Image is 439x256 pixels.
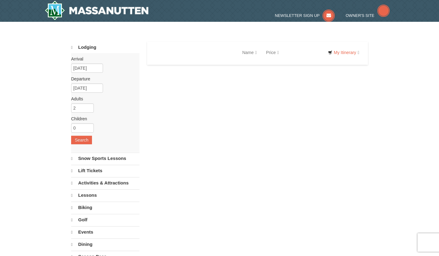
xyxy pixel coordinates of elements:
a: Name [238,46,261,59]
a: Golf [71,214,139,226]
a: Snow Sports Lessons [71,153,139,164]
img: Massanutten Resort Logo [45,1,148,20]
a: Events [71,226,139,238]
a: Price [261,46,284,59]
label: Arrival [71,56,135,62]
a: Activities & Attractions [71,177,139,189]
a: Biking [71,202,139,213]
a: My Itinerary [324,48,363,57]
button: Search [71,136,92,144]
span: Newsletter Sign Up [275,13,320,18]
label: Children [71,116,135,122]
a: Massanutten Resort [45,1,148,20]
a: Lodging [71,42,139,53]
a: Newsletter Sign Up [275,13,335,18]
a: Lessons [71,189,139,201]
a: Lift Tickets [71,165,139,176]
a: Owner's Site [346,13,390,18]
label: Departure [71,76,135,82]
a: Dining [71,239,139,250]
span: Owner's Site [346,13,375,18]
label: Adults [71,96,135,102]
